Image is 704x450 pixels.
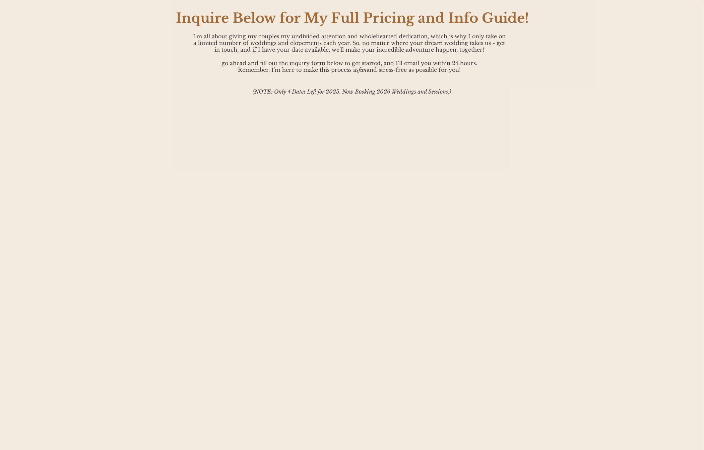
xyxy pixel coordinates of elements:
[176,10,529,26] span: Inquire Below for My Full Pricing and Info Guide!
[193,33,506,73] span: I'm all about giving my couples my undivided attention and wholehearted dedication, which is why ...
[627,428,704,450] iframe: Wix Chat
[359,66,367,73] span: fun
[253,88,451,95] span: (NOTE: Only 4 Dates Left for 2025. Now Booking 2026 Weddings and Sessions.)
